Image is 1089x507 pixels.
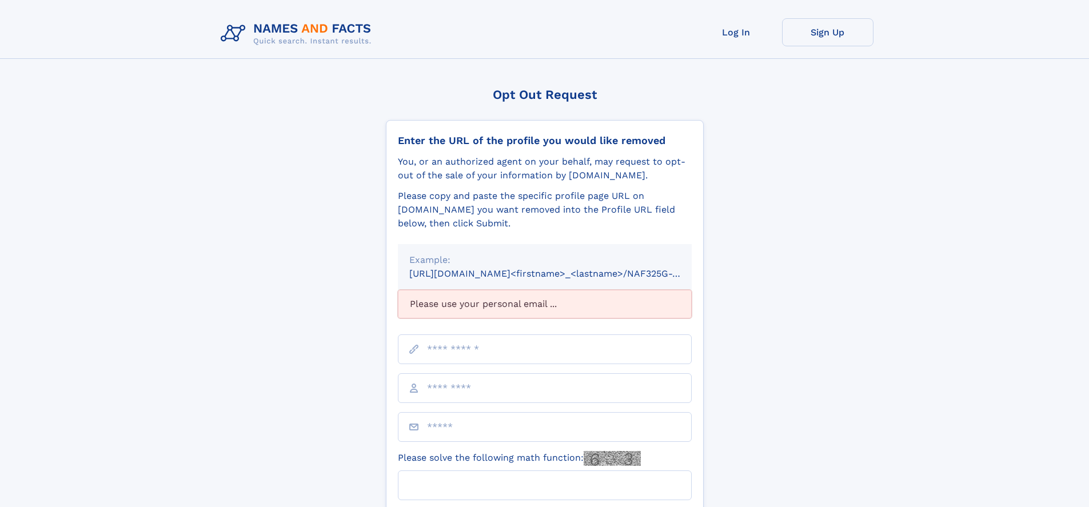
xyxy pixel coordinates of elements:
div: Please use your personal email ... [398,290,692,318]
div: Please copy and paste the specific profile page URL on [DOMAIN_NAME] you want removed into the Pr... [398,189,692,230]
div: Example: [409,253,680,267]
a: Sign Up [782,18,873,46]
img: Logo Names and Facts [216,18,381,49]
small: [URL][DOMAIN_NAME]<firstname>_<lastname>/NAF325G-xxxxxxxx [409,268,713,279]
div: Opt Out Request [386,87,704,102]
a: Log In [691,18,782,46]
div: Enter the URL of the profile you would like removed [398,134,692,147]
div: You, or an authorized agent on your behalf, may request to opt-out of the sale of your informatio... [398,155,692,182]
label: Please solve the following math function: [398,451,641,466]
